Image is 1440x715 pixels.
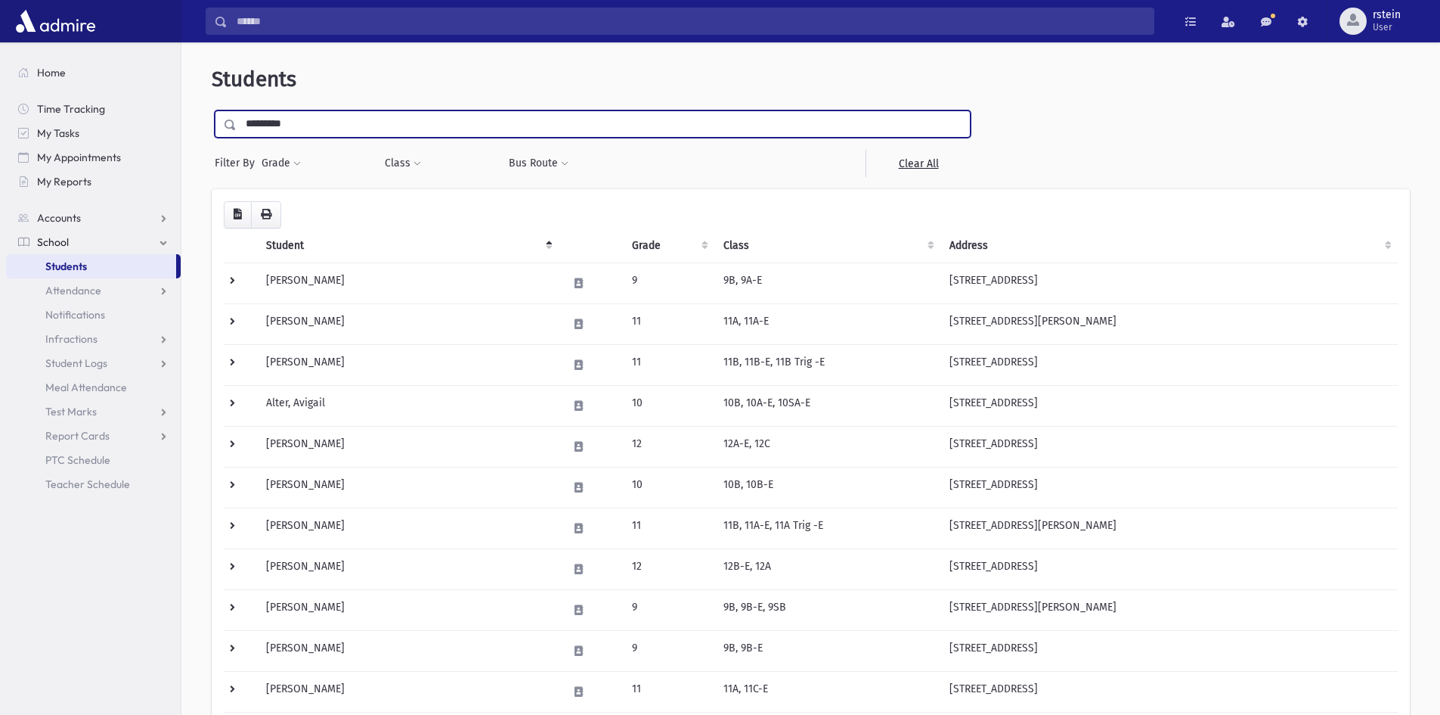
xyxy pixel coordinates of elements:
[940,467,1398,508] td: [STREET_ADDRESS]
[37,126,79,140] span: My Tasks
[714,426,940,467] td: 12A-E, 12C
[6,206,181,230] a: Accounts
[940,385,1398,426] td: [STREET_ADDRESS]
[714,385,940,426] td: 10B, 10A-E, 10SA-E
[212,67,296,92] span: Students
[12,6,99,36] img: AdmirePro
[623,589,715,630] td: 9
[257,467,559,508] td: [PERSON_NAME]
[623,549,715,589] td: 12
[6,351,181,375] a: Student Logs
[6,303,181,327] a: Notifications
[257,426,559,467] td: [PERSON_NAME]
[940,228,1398,263] th: Address: activate to sort column ascending
[37,102,105,116] span: Time Tracking
[37,211,81,225] span: Accounts
[45,381,127,394] span: Meal Attendance
[940,426,1398,467] td: [STREET_ADDRESS]
[37,235,69,249] span: School
[257,508,559,549] td: [PERSON_NAME]
[6,472,181,496] a: Teacher Schedule
[228,8,1154,35] input: Search
[623,467,715,508] td: 10
[1373,21,1401,33] span: User
[251,201,281,228] button: Print
[940,630,1398,671] td: [STREET_ADDRESS]
[6,278,181,303] a: Attendance
[940,589,1398,630] td: [STREET_ADDRESS][PERSON_NAME]
[45,332,98,346] span: Infractions
[714,467,940,508] td: 10B, 10B-E
[6,424,181,448] a: Report Cards
[714,228,940,263] th: Class: activate to sort column ascending
[45,284,101,297] span: Attendance
[508,150,569,177] button: Bus Route
[623,630,715,671] td: 9
[257,589,559,630] td: [PERSON_NAME]
[940,303,1398,344] td: [STREET_ADDRESS][PERSON_NAME]
[6,327,181,351] a: Infractions
[45,453,110,467] span: PTC Schedule
[37,66,66,79] span: Home
[45,356,107,370] span: Student Logs
[1373,9,1401,21] span: rstein
[37,151,121,164] span: My Appointments
[6,121,181,145] a: My Tasks
[714,630,940,671] td: 9B, 9B-E
[623,671,715,712] td: 11
[224,201,252,228] button: CSV
[6,61,181,85] a: Home
[940,671,1398,712] td: [STREET_ADDRESS]
[940,344,1398,385] td: [STREET_ADDRESS]
[714,263,940,303] td: 9B, 9A-E
[940,508,1398,549] td: [STREET_ADDRESS][PERSON_NAME]
[6,375,181,399] a: Meal Attendance
[623,426,715,467] td: 12
[714,344,940,385] td: 11B, 11B-E, 11B Trig -E
[45,477,130,491] span: Teacher Schedule
[623,344,715,385] td: 11
[714,671,940,712] td: 11A, 11C-E
[45,405,97,418] span: Test Marks
[866,150,971,177] a: Clear All
[6,97,181,121] a: Time Tracking
[6,399,181,424] a: Test Marks
[257,385,559,426] td: Alter, Avigail
[45,308,105,322] span: Notifications
[257,549,559,589] td: [PERSON_NAME]
[257,228,559,263] th: Student: activate to sort column descending
[384,150,422,177] button: Class
[714,549,940,589] td: 12B-E, 12A
[940,549,1398,589] td: [STREET_ADDRESS]
[257,263,559,303] td: [PERSON_NAME]
[714,508,940,549] td: 11B, 11A-E, 11A Trig -E
[6,145,181,169] a: My Appointments
[6,169,181,194] a: My Reports
[623,508,715,549] td: 11
[6,448,181,472] a: PTC Schedule
[714,589,940,630] td: 9B, 9B-E, 9SB
[45,260,87,273] span: Students
[714,303,940,344] td: 11A, 11A-E
[623,303,715,344] td: 11
[623,385,715,426] td: 10
[257,630,559,671] td: [PERSON_NAME]
[215,155,261,171] span: Filter By
[623,228,715,263] th: Grade: activate to sort column ascending
[257,344,559,385] td: [PERSON_NAME]
[940,263,1398,303] td: [STREET_ADDRESS]
[37,175,91,188] span: My Reports
[257,671,559,712] td: [PERSON_NAME]
[6,254,176,278] a: Students
[45,429,110,443] span: Report Cards
[623,263,715,303] td: 9
[257,303,559,344] td: [PERSON_NAME]
[261,150,302,177] button: Grade
[6,230,181,254] a: School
